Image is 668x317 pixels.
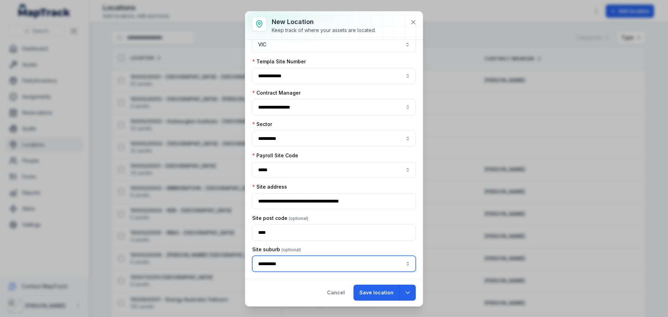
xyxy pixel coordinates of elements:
[252,58,306,65] label: Templa Site Number
[353,285,399,301] button: Save location
[252,89,301,96] label: Contract Manager
[252,68,416,84] input: location-add:cf[429e9664-db59-47f3-a224-5d45a71b91e4]-label
[252,99,416,115] input: location-add:cf[85eb9678-a047-4c5f-a506-a8fc4e76d33e]-label
[252,246,301,253] label: Site suburb
[272,27,376,34] div: Keep track of where your assets are located.
[252,37,416,53] button: VIC
[252,256,416,272] input: location-add:cf[1e22acfd-604c-4ab0-9f40-b5b1fd6819d2]-label
[252,183,287,190] label: Site address
[321,285,351,301] button: Cancel
[252,152,298,159] label: Payroll Site Code
[252,162,416,178] input: location-add:cf[e2838418-8bac-441f-b989-7747dc413640]-label
[252,121,272,128] label: Sector
[252,215,308,222] label: Site post code
[252,130,416,146] input: location-add:cf[18418a6a-0bad-4c68-b51e-adf63facc837]-label
[272,17,376,27] h3: New location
